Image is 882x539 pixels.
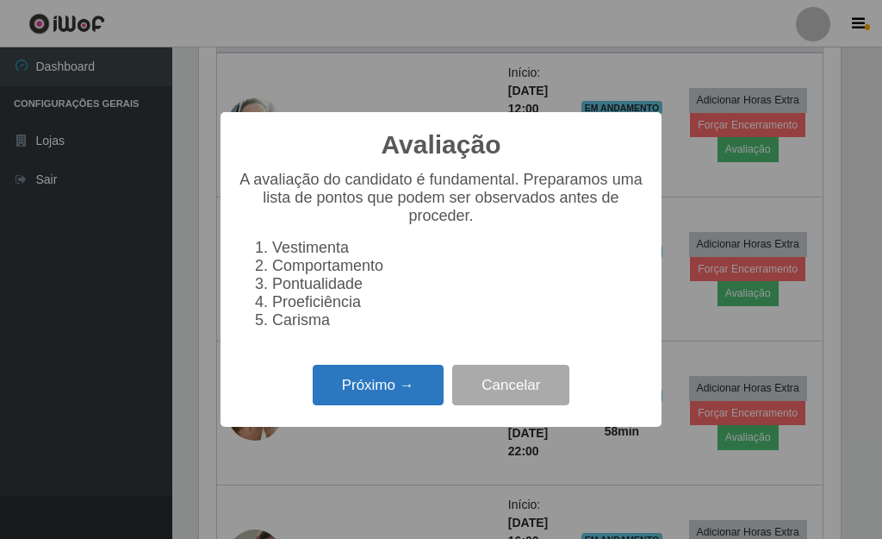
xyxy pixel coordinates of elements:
[272,257,644,275] li: Comportamento
[272,311,644,329] li: Carisma
[238,171,644,225] p: A avaliação do candidato é fundamental. Preparamos uma lista de pontos que podem ser observados a...
[272,293,644,311] li: Proeficiência
[272,239,644,257] li: Vestimenta
[452,365,569,405] button: Cancelar
[313,365,444,405] button: Próximo →
[272,275,644,293] li: Pontualidade
[382,129,501,160] h2: Avaliação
